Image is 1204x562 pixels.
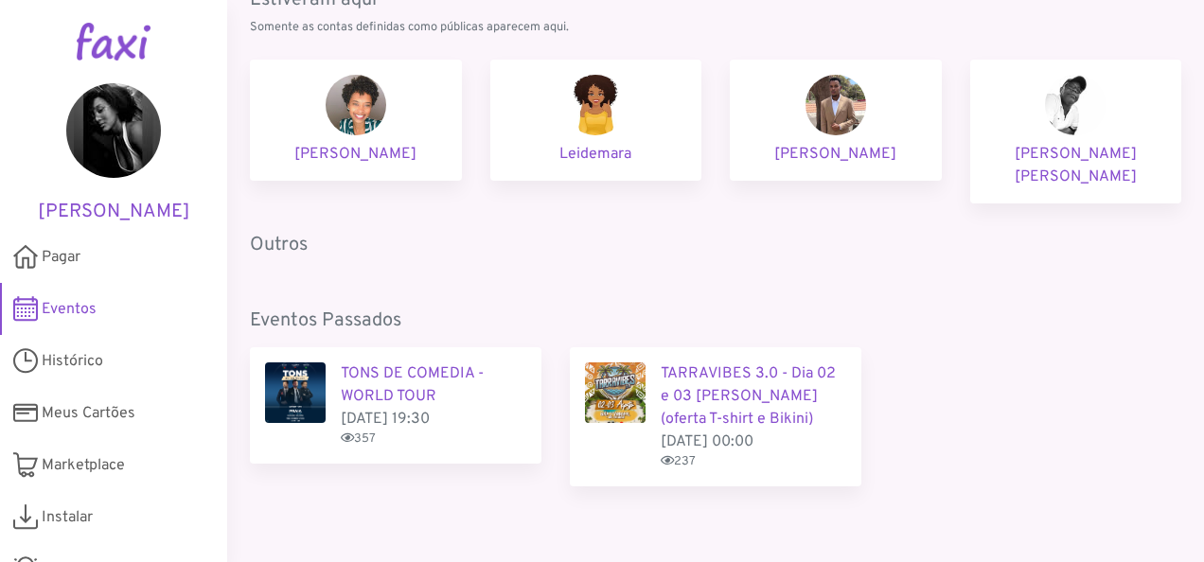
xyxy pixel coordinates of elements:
a: Hélida Camacho [PERSON_NAME] [250,60,462,181]
a: Gil Alberto Garcia Varela [PERSON_NAME] [PERSON_NAME] [970,60,1182,203]
a: TONS DE COMEDIA - WORLD TOUR TONS DE COMEDIA - WORLD TOUR [DATE] 19:30 357 [250,347,541,464]
img: TARRAVIBES 3.0 - Dia 02 e 03 de Agosto (oferta T-shirt e Bikini) [585,362,646,423]
span: Instalar [42,506,93,529]
p: 357 [341,430,526,448]
img: Hélida Camacho [326,75,386,135]
span: Pagar [42,246,80,269]
p: [PERSON_NAME] [PERSON_NAME] [985,143,1167,188]
p: Leidemara [505,143,687,166]
p: Somente as contas definidas como públicas aparecem aqui. [250,19,1181,37]
span: Marketplace [42,454,125,477]
img: TONS DE COMEDIA - WORLD TOUR [265,362,326,423]
a: Leidemara Leidemara [490,60,702,181]
p: 237 [661,453,846,471]
img: Leidemara [565,75,626,135]
p: TARRAVIBES 3.0 - Dia 02 e 03 [PERSON_NAME] (oferta T-shirt e Bikini) [661,362,846,430]
img: Carlos Frederico [806,75,866,135]
span: Histórico [42,350,103,373]
h5: Eventos Passados [250,309,1181,332]
span: Meus Cartões [42,402,135,425]
span: Eventos [42,298,97,321]
a: Carlos Frederico [PERSON_NAME] [730,60,942,181]
p: [PERSON_NAME] [745,143,927,166]
p: TONS DE COMEDIA - WORLD TOUR [341,362,526,408]
h5: [PERSON_NAME] [28,201,199,223]
p: [DATE] 00:00 [661,430,846,453]
a: TARRAVIBES 3.0 - Dia 02 e 03 de Agosto (oferta T-shirt e Bikini) TARRAVIBES 3.0 - Dia 02 e 03 [PE... [570,347,861,486]
p: [DATE] 19:30 [341,408,526,430]
img: Gil Alberto Garcia Varela [1045,75,1106,135]
h5: Outros [250,234,1181,256]
a: [PERSON_NAME] [28,83,199,223]
p: [PERSON_NAME] [265,143,447,166]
